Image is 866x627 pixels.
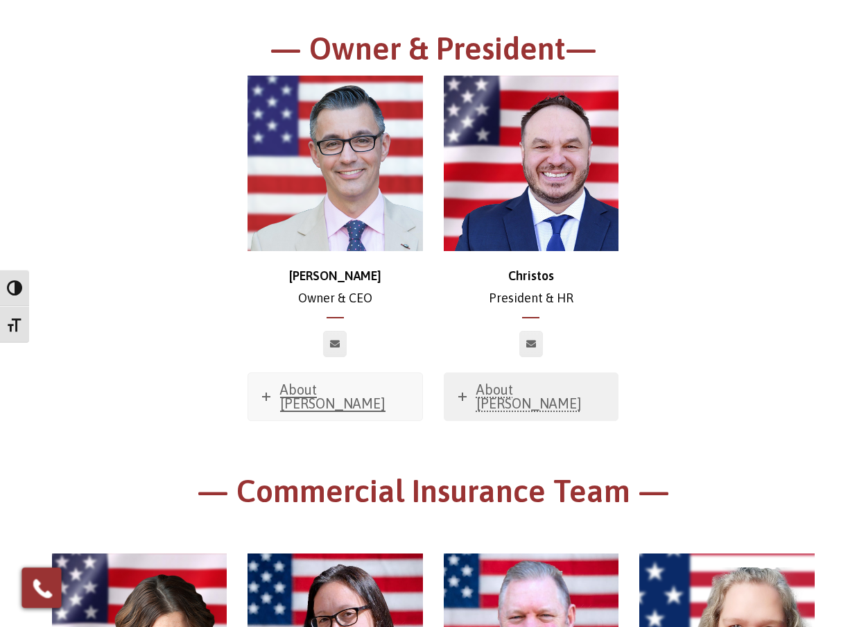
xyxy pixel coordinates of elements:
span: About [PERSON_NAME] [476,381,582,411]
strong: Christos [508,268,554,283]
img: Phone icon [31,576,55,600]
h1: — Commercial Insurance Team — [52,471,815,519]
a: About [PERSON_NAME] [248,373,422,420]
strong: [PERSON_NAME] [289,268,381,283]
p: Owner & CEO [248,265,423,310]
img: Christos_500x500 [444,76,619,251]
p: President & HR [444,265,619,310]
span: About [PERSON_NAME] [280,381,386,411]
a: About [PERSON_NAME] [444,373,618,420]
img: chris-500x500 (1) [248,76,423,251]
h1: — Owner & President— [52,28,815,76]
